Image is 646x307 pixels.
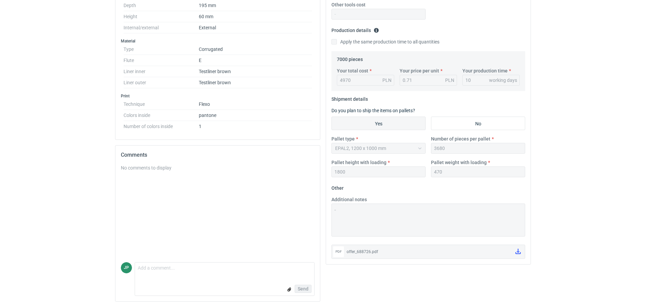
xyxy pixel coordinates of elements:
[199,44,312,55] dd: Corrugated
[121,262,132,273] figcaption: JP
[382,77,392,84] div: PLN
[445,77,454,84] div: PLN
[347,248,510,255] div: offer_688726.pdf
[124,44,199,55] dt: Type
[199,77,312,88] dd: Testliner brown
[331,135,355,142] label: Pallet type
[331,204,525,237] textarea: -
[199,121,312,129] dd: 1
[199,99,312,110] dd: Flexo
[124,77,199,88] dt: Liner outer
[199,110,312,121] dd: pantone
[124,99,199,110] dt: Technique
[199,66,312,77] dd: Testliner brown
[121,164,315,171] div: No comments to display
[400,67,439,74] label: Your price per unit
[331,94,368,102] legend: Shipment details
[331,1,366,8] label: Other tools cost
[124,121,199,129] dt: Number of colors inside
[124,11,199,22] dt: Height
[298,286,308,291] span: Send
[337,67,368,74] label: Your total cost
[331,196,367,203] label: Additional notes
[199,22,312,33] dd: External
[124,55,199,66] dt: Flute
[331,38,439,45] label: Apply the same production time to all quantities
[331,183,344,191] legend: Other
[431,135,490,142] label: Number of pieces per pallet
[199,55,312,66] dd: E
[124,22,199,33] dt: Internal/external
[121,93,315,99] h3: Print
[331,108,415,113] label: Do you plan to ship the items on pallets?
[333,246,344,257] div: pdf
[124,66,199,77] dt: Liner inner
[199,11,312,22] dd: 60 mm
[121,151,315,159] h2: Comments
[331,25,379,33] legend: Production details
[337,54,363,62] legend: 7000 pieces
[489,77,517,84] div: working days
[121,262,132,273] div: Justyna Powała
[431,159,487,166] label: Pallet weight with loading
[331,159,386,166] label: Pallet height with loading
[124,110,199,121] dt: Colors inside
[121,38,315,44] h3: Material
[295,285,312,293] button: Send
[462,67,508,74] label: Your production time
